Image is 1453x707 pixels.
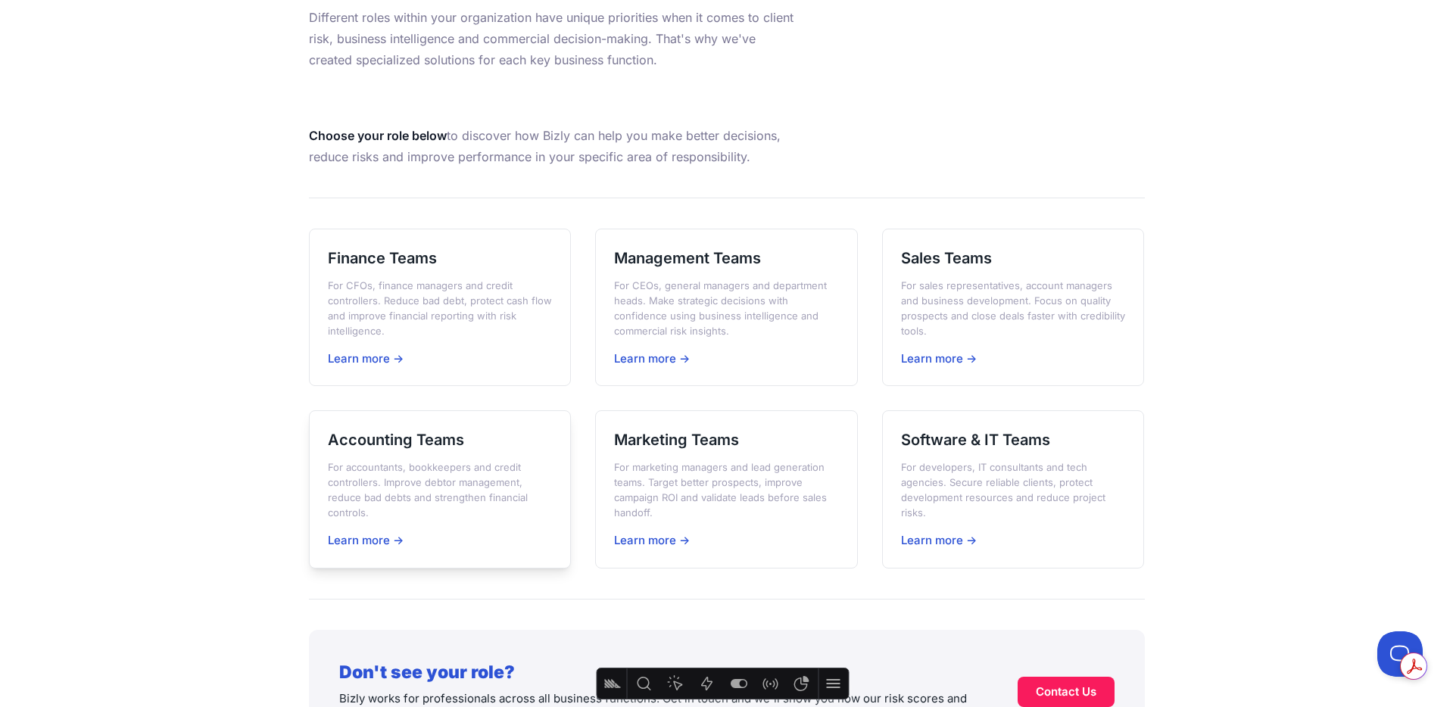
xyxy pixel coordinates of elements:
[309,229,572,387] a: Finance Teams For CFOs, finance managers and credit controllers. Reduce bad debt, protect cash fl...
[309,7,801,70] p: Different roles within your organization have unique priorities when it comes to client risk, bus...
[309,410,572,568] a: Accounting Teams For accountants, bookkeepers and credit controllers. Improve debtor management, ...
[1377,631,1423,677] iframe: Toggle Customer Support
[614,429,839,450] h3: Marketing Teams
[328,533,404,547] span: Learn more →
[901,351,977,366] span: Learn more →
[614,351,690,366] span: Learn more →
[1018,677,1115,707] a: Contact Us
[309,128,447,143] strong: Choose your role below
[882,229,1145,387] a: Sales Teams For sales representatives, account managers and business development. Focus on qualit...
[901,248,1126,269] h3: Sales Teams
[328,278,553,338] p: For CFOs, finance managers and credit controllers. Reduce bad debt, protect cash flow and improve...
[328,459,553,520] p: For accountants, bookkeepers and credit controllers. Improve debtor management, reduce bad debts ...
[901,278,1126,338] p: For sales representatives, account managers and business development. Focus on quality prospects ...
[882,410,1145,568] a: Software & IT Teams For developers, IT consultants and tech agencies. Secure reliable clients, pr...
[614,278,839,338] p: For CEOs, general managers and department heads. Make strategic decisions with confidence using b...
[328,248,553,269] h3: Finance Teams
[309,125,801,167] p: to discover how Bizly can help you make better decisions, reduce risks and improve performance in...
[595,410,858,568] a: Marketing Teams For marketing managers and lead generation teams. Target better prospects, improv...
[339,660,1002,684] h3: Don't see your role?
[614,533,690,547] span: Learn more →
[901,459,1126,520] p: For developers, IT consultants and tech agencies. Secure reliable clients, protect development re...
[901,533,977,547] span: Learn more →
[901,429,1126,450] h3: Software & IT Teams
[328,429,553,450] h3: Accounting Teams
[595,229,858,387] a: Management Teams For CEOs, general managers and department heads. Make strategic decisions with c...
[328,351,404,366] span: Learn more →
[614,459,839,520] p: For marketing managers and lead generation teams. Target better prospects, improve campaign ROI a...
[614,248,839,269] h3: Management Teams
